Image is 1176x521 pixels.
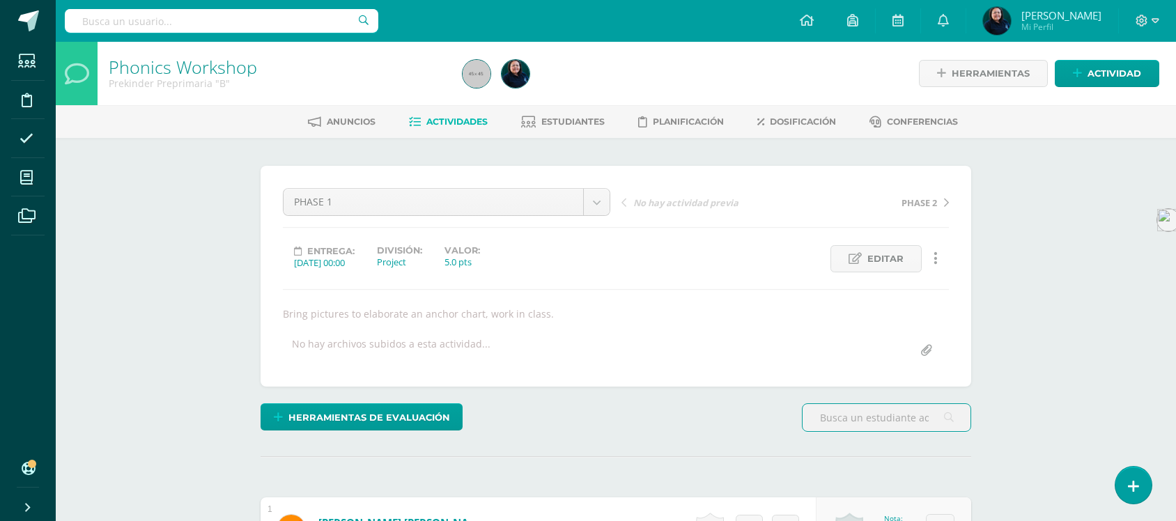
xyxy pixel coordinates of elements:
[502,60,529,88] img: 025a7cf4a908f3c26f6a181e68158fd9.png
[770,116,836,127] span: Dosificación
[426,116,488,127] span: Actividades
[757,111,836,133] a: Dosificación
[444,256,480,268] div: 5.0 pts
[277,307,954,320] div: Bring pictures to elaborate an anchor chart, work in class.
[902,196,937,209] span: PHASE 2
[409,111,488,133] a: Actividades
[521,111,605,133] a: Estudiantes
[919,60,1048,87] a: Herramientas
[377,245,422,256] label: División:
[1088,61,1141,86] span: Actividad
[869,111,958,133] a: Conferencias
[653,116,724,127] span: Planificación
[444,245,480,256] label: Valor:
[1021,8,1101,22] span: [PERSON_NAME]
[109,57,446,77] h1: Phonics Workshop
[887,116,958,127] span: Conferencias
[952,61,1030,86] span: Herramientas
[633,196,738,209] span: No hay actividad previa
[1055,60,1159,87] a: Actividad
[308,111,376,133] a: Anuncios
[65,9,378,33] input: Busca un usuario...
[307,246,355,256] span: Entrega:
[638,111,724,133] a: Planificación
[288,405,450,430] span: Herramientas de evaluación
[377,256,422,268] div: Project
[294,189,573,215] span: PHASE 1
[463,60,490,88] img: 45x45
[541,116,605,127] span: Estudiantes
[983,7,1011,35] img: 025a7cf4a908f3c26f6a181e68158fd9.png
[785,195,949,209] a: PHASE 2
[327,116,376,127] span: Anuncios
[261,403,463,430] a: Herramientas de evaluación
[803,404,970,431] input: Busca un estudiante aquí...
[292,337,490,364] div: No hay archivos subidos a esta actividad...
[109,55,257,79] a: Phonics Workshop
[1021,21,1101,33] span: Mi Perfil
[109,77,446,90] div: Prekinder Preprimaria 'B'
[284,189,610,215] a: PHASE 1
[294,256,355,269] div: [DATE] 00:00
[867,246,904,272] span: Editar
